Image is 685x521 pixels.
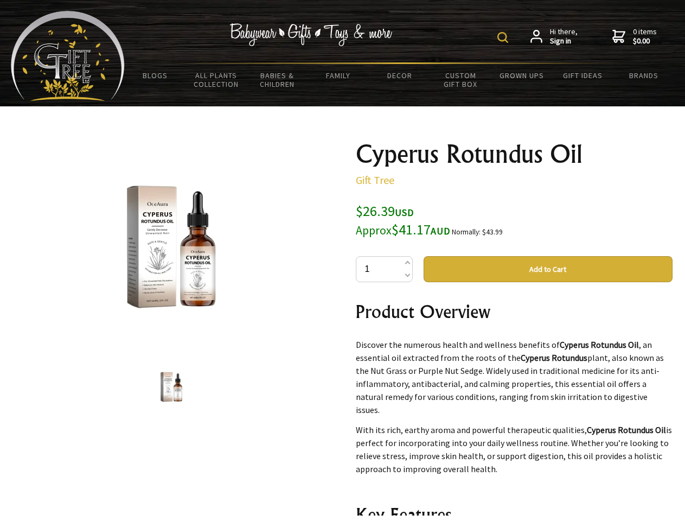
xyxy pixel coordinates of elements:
[356,173,394,187] a: Gift Tree
[633,27,657,46] span: 0 items
[151,366,192,408] img: Cyperus Rotundus Oil
[430,64,491,96] a: Custom Gift Box
[247,64,308,96] a: Babies & Children
[369,64,430,87] a: Decor
[186,64,247,96] a: All Plants Collection
[431,225,450,237] span: AUD
[521,352,587,363] strong: Cyperus Rotundus
[356,298,673,325] h2: Product Overview
[452,227,503,237] small: Normally: $43.99
[530,27,578,46] a: Hi there,Sign in
[230,23,393,46] img: Babywear - Gifts - Toys & more
[356,202,450,238] span: $26.39 $41.17
[424,256,673,282] button: Add to Cart
[356,338,673,416] p: Discover the numerous health and wellness benefits of , an essential oil extracted from the roots...
[633,36,657,46] strong: $0.00
[356,141,673,167] h1: Cyperus Rotundus Oil
[550,27,578,46] span: Hi there,
[587,424,666,435] strong: Cyperus Rotundus Oil
[491,64,552,87] a: Grown Ups
[612,27,657,46] a: 0 items$0.00
[125,64,186,87] a: BLOGS
[560,339,639,350] strong: Cyperus Rotundus Oil
[550,36,578,46] strong: Sign in
[87,162,256,332] img: Cyperus Rotundus Oil
[613,64,675,87] a: Brands
[497,32,508,43] img: product search
[395,206,414,219] span: USD
[11,11,125,101] img: Babyware - Gifts - Toys and more...
[308,64,369,87] a: Family
[356,223,392,238] small: Approx
[552,64,613,87] a: Gift Ideas
[356,423,673,475] p: With its rich, earthy aroma and powerful therapeutic qualities, is perfect for incorporating into...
